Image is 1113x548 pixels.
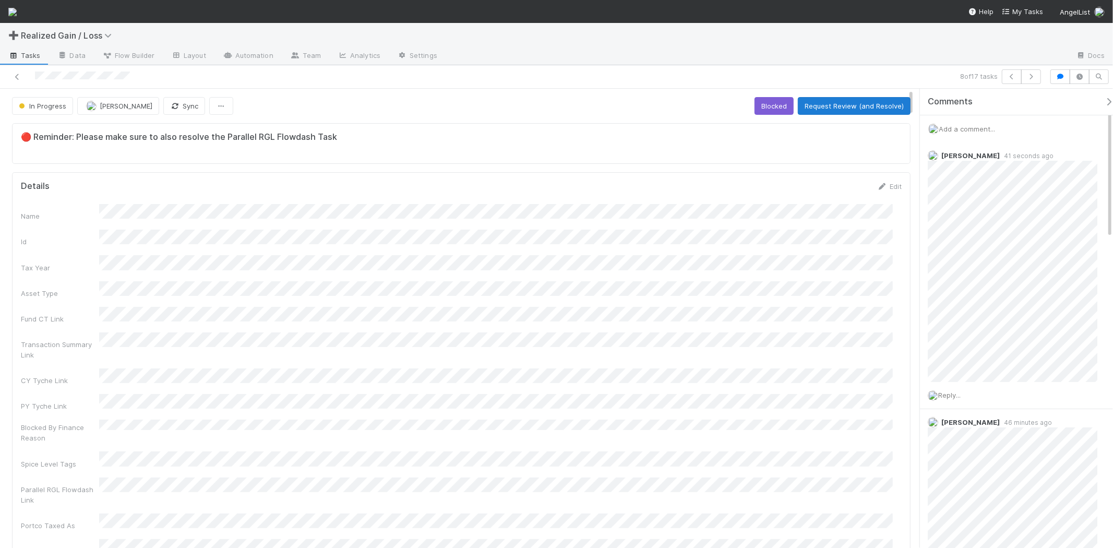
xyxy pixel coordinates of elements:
span: Add a comment... [939,125,995,133]
div: Name [21,211,99,221]
div: Fund CT Link [21,314,99,324]
button: Sync [163,97,205,115]
img: logo-inverted-e16ddd16eac7371096b0.svg [8,8,17,16]
span: 8 of 17 tasks [960,71,998,81]
span: 41 seconds ago [1000,152,1054,160]
div: Parallel RGL Flowdash Link [21,484,99,505]
span: ➕ [8,31,19,40]
h5: Details [21,181,50,192]
div: Blocked By Finance Reason [21,422,99,443]
img: avatar_66854b90-094e-431f-b713-6ac88429a2b8.png [928,124,939,134]
a: Edit [877,182,902,190]
a: Data [49,48,94,65]
div: Help [968,6,994,17]
img: avatar_cfa6ccaa-c7d9-46b3-b608-2ec56ecf97ad.png [86,101,97,111]
div: Asset Type [21,288,99,299]
span: Tasks [8,50,41,61]
a: Flow Builder [94,48,163,65]
button: Request Review (and Resolve) [798,97,911,115]
div: CY Tyche Link [21,375,99,386]
img: avatar_66854b90-094e-431f-b713-6ac88429a2b8.png [928,390,938,401]
button: [PERSON_NAME] [77,97,159,115]
span: 46 minutes ago [1000,419,1052,426]
img: avatar_45ea4894-10ca-450f-982d-dabe3bd75b0b.png [928,417,938,427]
a: Docs [1068,48,1113,65]
div: PY Tyche Link [21,401,99,411]
div: Id [21,236,99,247]
span: [PERSON_NAME] [941,418,1000,426]
span: Flow Builder [102,50,154,61]
div: Portco Taxed As [21,520,99,531]
div: Transaction Summary Link [21,339,99,360]
h5: 🔴 Reminder: Please make sure to also resolve the Parallel RGL Flowdash Task [21,132,902,142]
span: Realized Gain / Loss [21,30,117,41]
span: My Tasks [1002,7,1043,16]
a: My Tasks [1002,6,1043,17]
a: Layout [163,48,214,65]
a: Settings [389,48,446,65]
a: Automation [214,48,282,65]
span: AngelList [1060,8,1090,16]
img: avatar_66854b90-094e-431f-b713-6ac88429a2b8.png [928,150,938,161]
button: Blocked [755,97,794,115]
a: Analytics [329,48,389,65]
span: Reply... [938,391,961,399]
span: [PERSON_NAME] [100,102,152,110]
span: Comments [928,97,973,107]
img: avatar_66854b90-094e-431f-b713-6ac88429a2b8.png [1094,7,1105,17]
span: [PERSON_NAME] [941,151,1000,160]
div: Tax Year [21,263,99,273]
div: Spice Level Tags [21,459,99,469]
a: Team [282,48,329,65]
